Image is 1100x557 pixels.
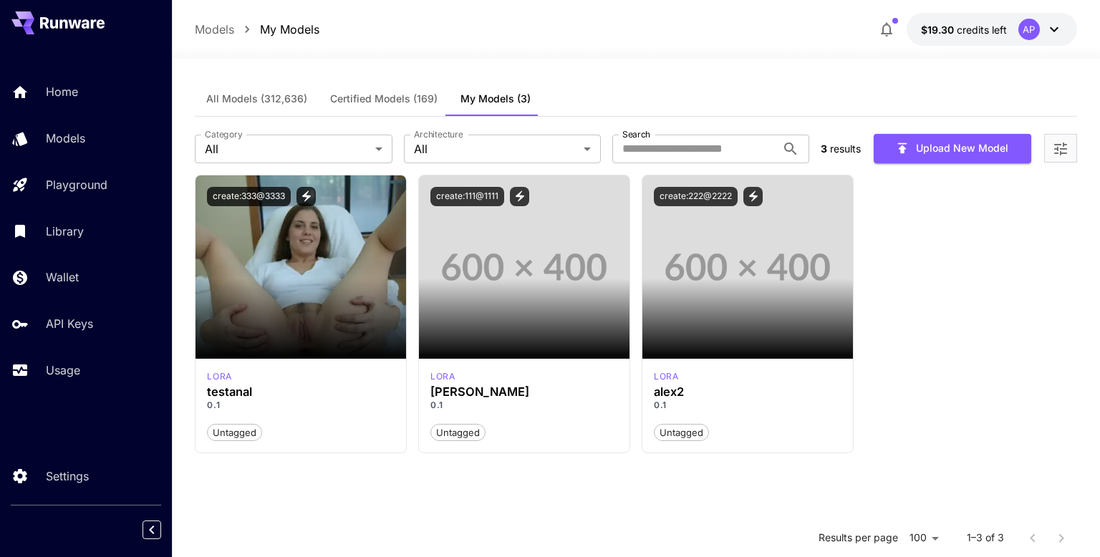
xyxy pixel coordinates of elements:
span: My Models (3) [460,92,531,105]
p: Results per page [819,531,898,546]
p: Playground [46,176,107,193]
span: Untagged [208,426,261,440]
label: Search [622,128,650,140]
div: AP [1018,19,1040,40]
button: View trigger words [296,187,316,206]
button: Untagged [654,423,709,442]
button: Upload New Model [874,134,1031,163]
button: Untagged [430,423,486,442]
span: Certified Models (169) [330,92,438,105]
button: Collapse sidebar [143,520,161,539]
button: Untagged [207,423,262,442]
p: Models [46,130,85,147]
button: create:333@3333 [207,187,291,206]
span: credits left [957,24,1007,36]
p: lora [207,370,231,383]
label: Architecture [414,128,463,140]
span: Untagged [655,426,708,440]
button: create:111@1111 [430,187,504,206]
span: results [830,142,861,155]
p: Usage [46,362,80,379]
button: View trigger words [743,187,763,206]
button: View trigger words [510,187,529,206]
span: All [414,140,578,158]
div: FLUX.1 D [207,370,231,383]
div: FLUX.1 S [430,370,455,383]
p: API Keys [46,315,93,332]
span: Untagged [431,426,485,440]
p: lora [430,370,455,383]
p: Library [46,223,84,240]
label: Category [205,128,243,140]
span: 3 [821,142,827,155]
button: Open more filters [1052,140,1069,158]
p: Wallet [46,268,79,286]
a: My Models [260,21,319,38]
p: 0.1 [207,399,395,412]
h3: alex2 [654,385,841,399]
button: create:222@2222 [654,187,738,206]
p: 1–3 of 3 [967,531,1004,546]
span: All [205,140,369,158]
span: $19.30 [921,24,957,36]
p: 0.1 [654,399,841,412]
span: All Models (312,636) [206,92,307,105]
h3: testanal [207,385,395,399]
p: lora [654,370,678,383]
h3: [PERSON_NAME] [430,385,618,399]
a: Models [195,21,234,38]
nav: breadcrumb [195,21,319,38]
div: $19.30224 [921,22,1007,37]
div: alex [430,385,618,399]
p: Settings [46,468,89,485]
div: 100 [904,528,944,548]
p: 0.1 [430,399,618,412]
p: Home [46,83,78,100]
button: $19.30224AP [907,13,1077,46]
div: FLUX.1 Kontext [pro] [654,370,678,383]
div: Collapse sidebar [153,517,172,543]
